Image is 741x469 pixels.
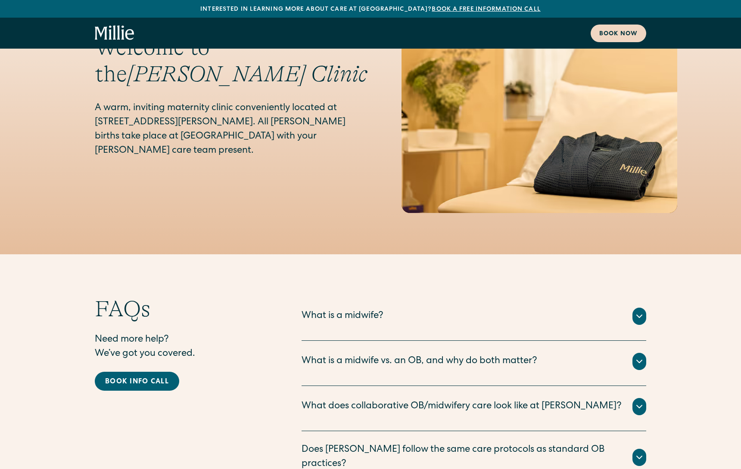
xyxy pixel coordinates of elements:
[105,377,169,387] div: Book info call
[95,372,179,391] a: Book info call
[95,102,367,158] p: A warm, inviting maternity clinic conveniently located at [STREET_ADDRESS][PERSON_NAME]. All [PER...
[302,309,383,324] div: What is a midwife?
[432,6,540,12] a: Book a free information call
[599,30,638,39] div: Book now
[95,296,267,322] h2: FAQs
[95,25,134,41] a: home
[302,400,622,414] div: What does collaborative OB/midwifery care look like at [PERSON_NAME]?
[95,333,267,361] p: Need more help? We’ve got you covered.
[302,355,537,369] div: What is a midwife vs. an OB, and why do both matter?
[95,34,367,88] h3: Welcome to the
[127,61,367,87] span: [PERSON_NAME] Clinic
[591,25,646,42] a: Book now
